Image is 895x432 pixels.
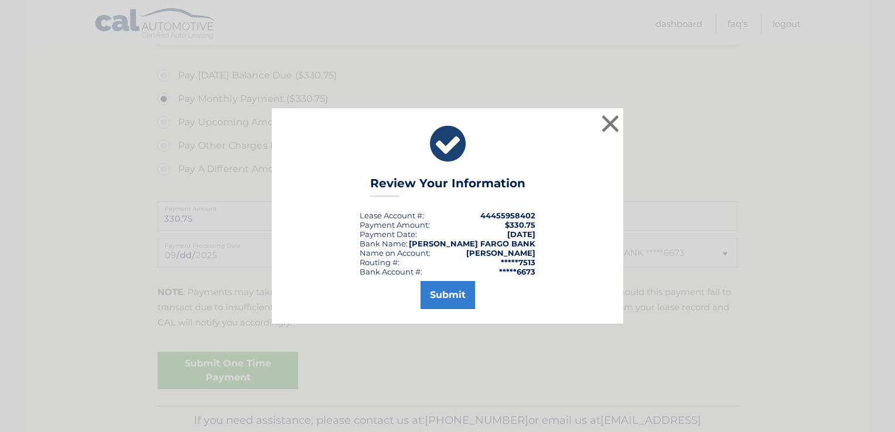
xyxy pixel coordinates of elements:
[370,176,525,197] h3: Review Your Information
[360,229,417,239] div: :
[505,220,535,229] span: $330.75
[360,211,424,220] div: Lease Account #:
[466,248,535,258] strong: [PERSON_NAME]
[360,267,422,276] div: Bank Account #:
[360,258,399,267] div: Routing #:
[409,239,535,248] strong: [PERSON_NAME] FARGO BANK
[480,211,535,220] strong: 44455958402
[360,220,430,229] div: Payment Amount:
[360,239,408,248] div: Bank Name:
[360,248,431,258] div: Name on Account:
[599,112,622,135] button: ×
[507,229,535,239] span: [DATE]
[421,281,475,309] button: Submit
[360,229,415,239] span: Payment Date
